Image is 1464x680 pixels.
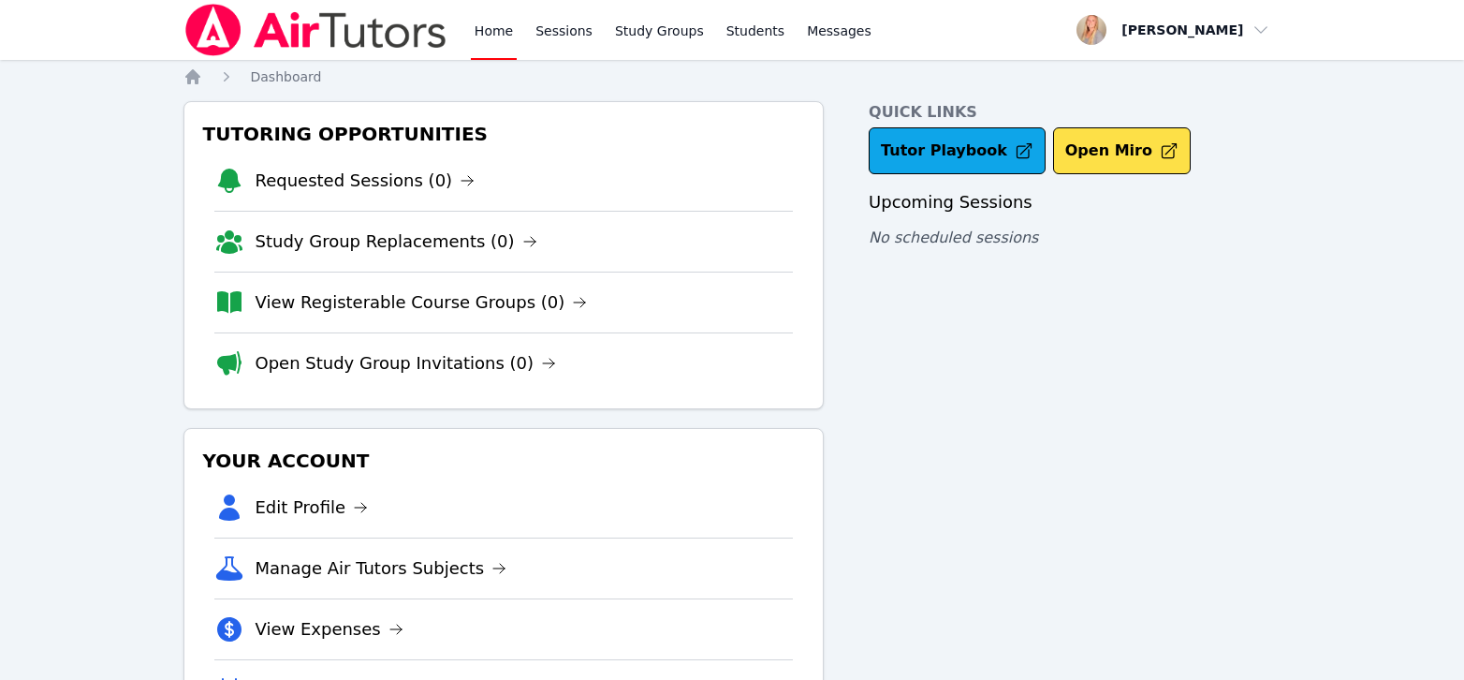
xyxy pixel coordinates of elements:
a: View Expenses [256,616,403,643]
a: Requested Sessions (0) [256,168,476,194]
a: Open Study Group Invitations (0) [256,350,557,377]
h3: Your Account [199,444,809,478]
a: Manage Air Tutors Subjects [256,555,507,582]
span: Messages [807,22,871,40]
a: Edit Profile [256,495,369,521]
nav: Breadcrumb [183,67,1281,86]
img: Air Tutors [183,4,448,56]
a: Study Group Replacements (0) [256,229,537,255]
button: Open Miro [1053,127,1191,174]
span: Dashboard [251,69,322,84]
h4: Quick Links [869,101,1281,124]
a: Tutor Playbook [869,127,1046,174]
span: No scheduled sessions [869,229,1038,246]
a: Dashboard [251,67,322,86]
h3: Tutoring Opportunities [199,117,809,151]
a: View Registerable Course Groups (0) [256,289,588,316]
h3: Upcoming Sessions [869,189,1281,215]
